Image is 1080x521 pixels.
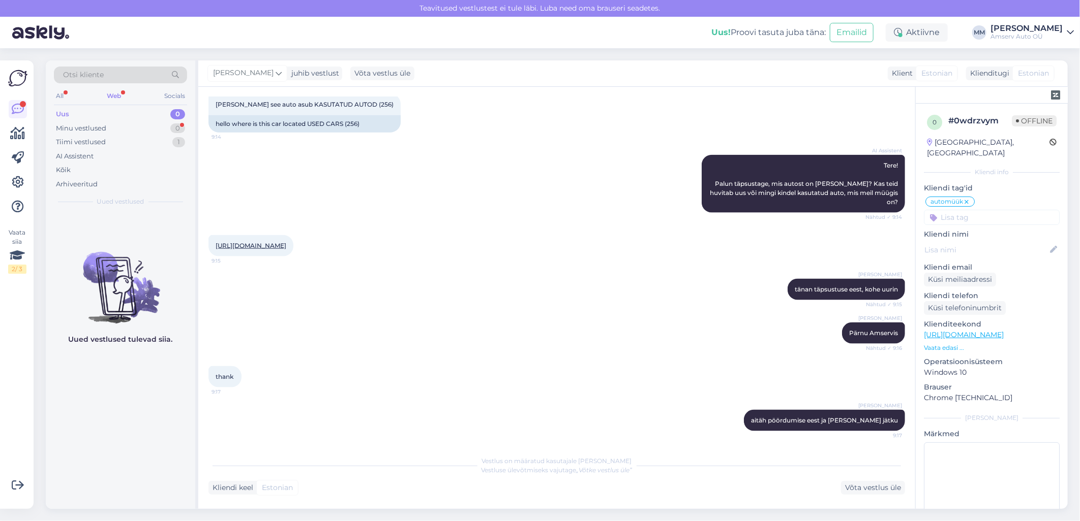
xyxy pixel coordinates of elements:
p: Brauser [924,382,1060,393]
div: hello where is this car located USED CARS (256) [208,115,401,133]
img: Askly Logo [8,69,27,88]
span: [PERSON_NAME] see auto asub KASUTATUD AUTOD (256) [216,101,394,108]
span: Vestlus on määratud kasutajale [PERSON_NAME] [482,457,632,465]
div: [GEOGRAPHIC_DATA], [GEOGRAPHIC_DATA] [927,137,1049,158]
span: [PERSON_NAME] [858,271,902,278]
div: Tiimi vestlused [56,137,106,147]
span: Estonian [262,482,293,493]
img: No chats [46,234,195,325]
div: Uus [56,109,69,119]
span: 9:17 [864,432,902,439]
div: Võta vestlus üle [350,67,414,80]
div: All [54,89,66,103]
div: Küsi meiliaadressi [924,273,996,286]
span: Nähtud ✓ 9:15 [864,301,902,308]
div: 0 [170,123,185,134]
div: Aktiivne [886,23,948,42]
div: Socials [162,89,187,103]
div: Arhiveeritud [56,179,98,189]
div: 0 [170,109,185,119]
span: Estonian [921,68,952,79]
span: Otsi kliente [63,70,104,80]
div: juhib vestlust [287,68,339,79]
span: Tere! Palun täpsustage, mis autost on [PERSON_NAME]? Kas teid huvitab uus või mingi kindel kasuta... [710,161,899,206]
i: „Võtke vestlus üle” [577,466,633,474]
input: Lisa nimi [924,244,1048,255]
span: Estonian [1018,68,1049,79]
div: Küsi telefoninumbrit [924,301,1006,315]
div: Kõik [56,165,71,175]
div: Klienditugi [966,68,1009,79]
span: 9:17 [212,388,250,396]
span: Pärnu Amservis [849,329,898,337]
p: Uued vestlused tulevad siia. [69,334,173,345]
span: Vestluse ülevõtmiseks vajutage [482,466,633,474]
div: Vaata siia [8,228,26,274]
b: Uus! [711,27,731,37]
a: [PERSON_NAME]Amserv Auto OÜ [991,24,1074,41]
img: zendesk [1051,90,1060,100]
div: [PERSON_NAME] [991,24,1063,32]
div: Web [105,89,123,103]
p: Chrome [TECHNICAL_ID] [924,393,1060,403]
span: Offline [1012,115,1057,126]
div: MM [972,25,986,40]
p: Operatsioonisüsteem [924,356,1060,367]
div: Proovi tasuta juba täna: [711,26,826,39]
span: 0 [933,118,937,126]
div: AI Assistent [56,151,94,161]
div: Minu vestlused [56,123,106,134]
p: Klienditeekond [924,319,1060,330]
span: automüük [931,199,963,205]
div: [PERSON_NAME] [924,413,1060,422]
a: [URL][DOMAIN_NAME] [216,242,286,249]
span: Nähtud ✓ 9:16 [864,344,902,352]
p: Kliendi nimi [924,229,1060,240]
p: Kliendi email [924,262,1060,273]
button: Emailid [830,23,874,42]
span: aitäh pöördumise eest ja [PERSON_NAME] jätku [751,416,898,424]
p: Windows 10 [924,367,1060,378]
p: Kliendi telefon [924,290,1060,301]
div: Kliendi info [924,168,1060,177]
div: Klient [888,68,913,79]
p: Kliendi tag'id [924,183,1060,193]
div: 1 [172,137,185,147]
span: 9:15 [212,257,250,265]
span: tänan täpsustuse eest, kohe uurin [795,285,898,293]
span: Uued vestlused [97,197,144,206]
div: 2 / 3 [8,265,26,274]
div: Kliendi keel [208,482,253,493]
a: [URL][DOMAIN_NAME] [924,330,1004,339]
span: [PERSON_NAME] [858,314,902,322]
p: Märkmed [924,429,1060,439]
span: Nähtud ✓ 9:14 [864,213,902,221]
span: [PERSON_NAME] [858,402,902,409]
div: Võta vestlus üle [841,481,905,495]
span: thank [216,373,233,380]
p: Vaata edasi ... [924,343,1060,352]
span: 9:14 [212,133,250,141]
div: # 0wdrzvym [948,115,1012,127]
div: Amserv Auto OÜ [991,32,1063,41]
span: [PERSON_NAME] [213,68,274,79]
input: Lisa tag [924,210,1060,225]
span: AI Assistent [864,147,902,154]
